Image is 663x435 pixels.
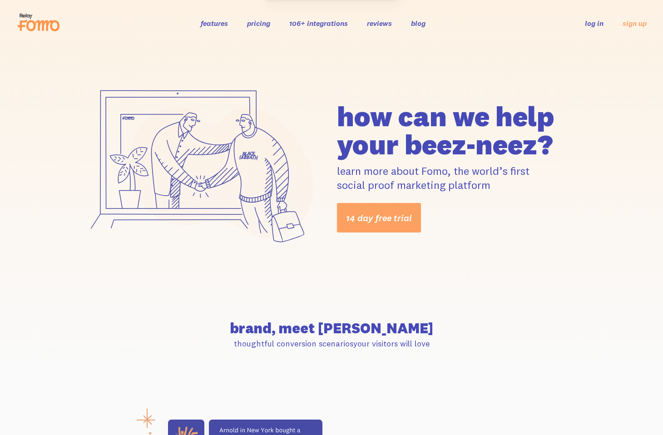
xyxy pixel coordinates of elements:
[411,19,426,28] a: blog
[201,19,228,28] a: features
[247,19,270,28] a: pricing
[78,338,585,349] p: thoughtful conversion scenarios your visitors will love
[289,19,348,28] a: 106+ integrations
[585,19,604,28] a: log in
[337,164,585,192] p: learn more about Fomo, the world’s first social proof marketing platform
[337,203,421,232] a: 14 day free trial
[623,19,647,28] a: sign up
[337,102,585,158] h1: how can we help your beez-neez?
[78,321,585,336] h2: brand, meet [PERSON_NAME]
[367,19,392,28] a: reviews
